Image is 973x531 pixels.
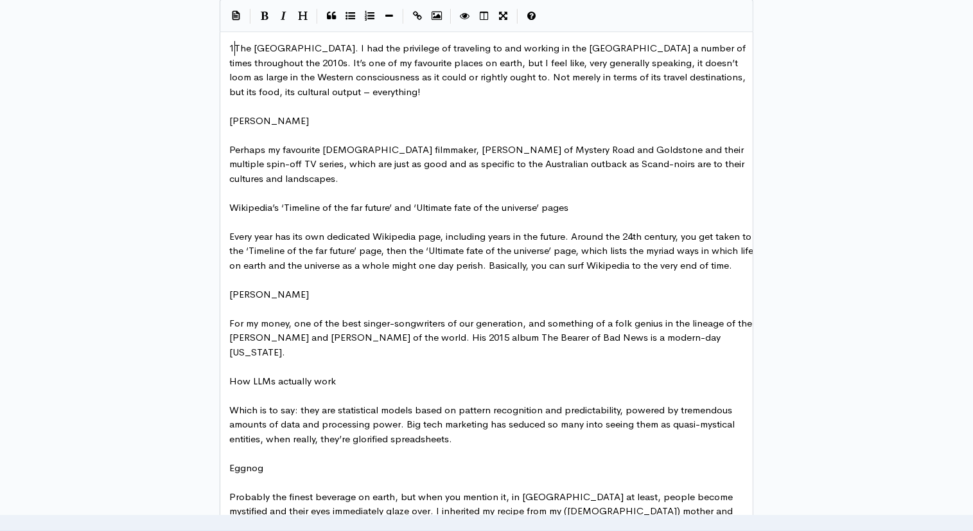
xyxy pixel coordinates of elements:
button: Toggle Fullscreen [494,6,513,26]
i: | [403,9,404,24]
i: | [517,9,518,24]
span: Which is to say: they are statistical models based on pattern recognition and predictability, pow... [229,404,737,445]
button: Numbered List [360,6,380,26]
button: Create Link [408,6,427,26]
span: How LLMs actually work [229,375,336,387]
button: Bold [255,6,274,26]
button: Heading [294,6,313,26]
span: Perhaps my favourite [DEMOGRAPHIC_DATA] filmmaker, [PERSON_NAME] of Mystery Road and Goldstone an... [229,143,747,184]
button: Insert Horizontal Line [380,6,399,26]
span: [PERSON_NAME] [229,114,309,127]
span: Eggnog [229,462,263,474]
button: Generic List [341,6,360,26]
button: Quote [322,6,341,26]
span: 1The [GEOGRAPHIC_DATA]. I had the privilege of traveling to and working in the [GEOGRAPHIC_DATA] ... [229,42,748,98]
button: Insert Show Notes Template [227,6,246,25]
span: Every year has its own dedicated Wikipedia page, including years in the future. Around the 24th c... [229,230,756,271]
span: [PERSON_NAME] [229,288,309,300]
i: | [450,9,451,24]
i: | [317,9,318,24]
button: Toggle Preview [455,6,475,26]
span: Wikipedia’s ‘Timeline of the far future’ and ‘Ultimate fate of the universe’ pages [229,201,568,213]
span: For my money, one of the best singer-songwriters of our generation, and something of a folk geniu... [229,317,755,358]
button: Italic [274,6,294,26]
button: Markdown Guide [522,6,541,26]
button: Toggle Side by Side [475,6,494,26]
button: Insert Image [427,6,446,26]
i: | [250,9,251,24]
